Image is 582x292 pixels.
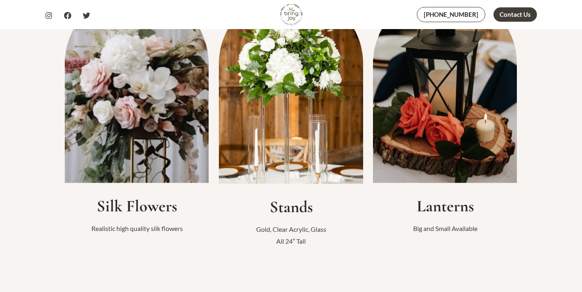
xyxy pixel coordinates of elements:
[280,3,302,26] img: Bring Joy
[493,7,537,22] a: Contact Us
[373,196,517,216] h2: Lanterns
[65,196,209,216] h2: Silk Flowers
[65,222,209,235] p: Realistic high quality silk flowers
[219,197,363,217] h2: Stands
[45,12,52,19] a: Instagram
[373,222,517,235] p: Big and Small Available
[64,12,71,19] a: Facebook
[219,223,363,247] p: Gold, Clear Acrylic, Glass All 24″ Tall
[417,7,485,22] a: [PHONE_NUMBER]
[83,12,90,19] a: Twitter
